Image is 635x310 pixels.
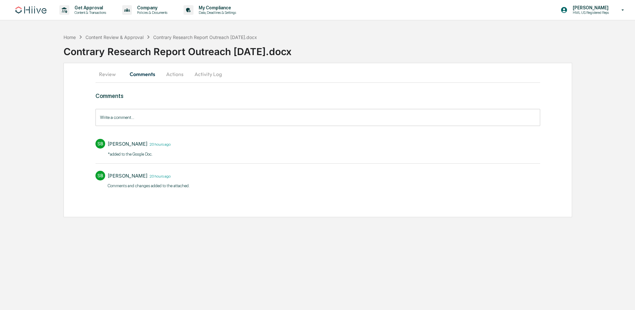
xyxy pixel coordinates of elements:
p: *added to the Google Doc. ​ [108,151,171,158]
div: SB [95,139,105,149]
p: Policies & Documents [132,10,171,15]
p: Get Approval [69,5,109,10]
p: Content & Transactions [69,10,109,15]
p: ​Comments and changes added to the attached. [108,183,190,189]
button: Comments [124,66,160,82]
p: HML US Registered Reps [568,10,612,15]
p: Data, Deadlines & Settings [193,10,239,15]
button: Review [95,66,124,82]
div: Contrary Research Report Outreach [DATE].docx [64,41,635,57]
div: SB [95,171,105,180]
p: My Compliance [193,5,239,10]
time: Monday, September 15, 2025 at 11:19:13 AM PDT [147,141,171,147]
time: Monday, September 15, 2025 at 11:18:52 AM PDT [147,173,171,179]
button: Actions [160,66,189,82]
div: secondary tabs example [95,66,540,82]
h3: Comments [95,92,540,99]
div: Contrary Research Report Outreach [DATE].docx [153,34,257,40]
div: [PERSON_NAME] [108,141,147,147]
button: Activity Log [189,66,227,82]
img: logo [15,6,46,14]
div: [PERSON_NAME] [108,173,147,179]
div: Home [64,34,76,40]
p: [PERSON_NAME] [568,5,612,10]
div: Content Review & Approval [85,34,144,40]
iframe: Open customer support [614,289,632,306]
p: Company [132,5,171,10]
